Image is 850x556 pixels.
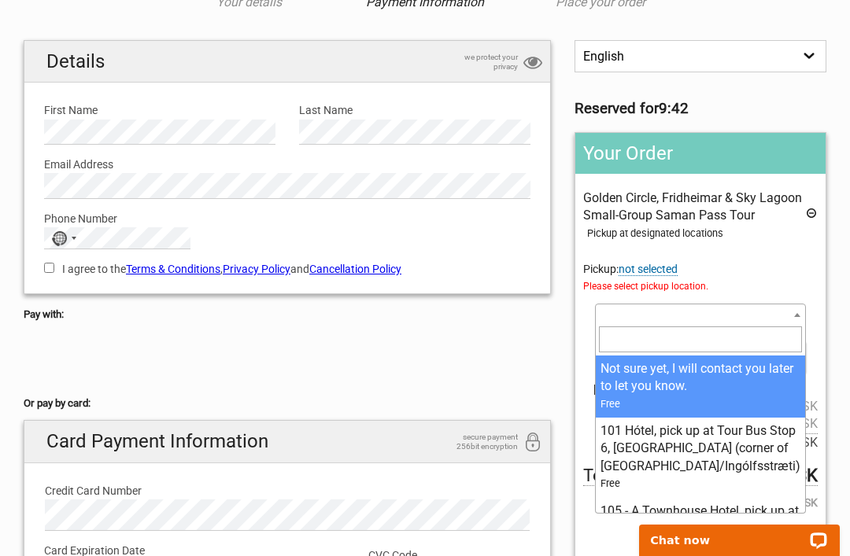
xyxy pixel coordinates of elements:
[601,360,800,396] div: Not sure yet, I will contact you later to let you know.
[24,344,165,375] iframe: Secure payment button frame
[575,133,826,174] h2: Your Order
[126,263,220,275] a: Terms & Conditions
[575,100,826,117] h3: Reserved for
[523,433,542,454] i: 256bit encryption
[601,503,800,555] div: 105 - A Townhouse Hotel, pick up at Fosshótel Rauðará, Rauðarárstígur 37
[583,467,818,485] span: Total to be paid
[299,101,530,119] label: Last Name
[24,41,550,83] h2: Details
[659,100,689,117] strong: 9:42
[439,53,518,72] span: we protect your privacy
[629,506,850,556] iframe: LiveChat chat widget
[523,53,542,74] i: privacy protection
[583,278,818,295] span: Please select pickup location.
[223,263,290,275] a: Privacy Policy
[601,422,800,475] div: 101 Hótel, pick up at Tour Bus Stop 6, [GEOGRAPHIC_DATA] (corner of [GEOGRAPHIC_DATA]/Ingólfsstræti)
[601,396,800,413] div: Free
[601,475,800,492] div: Free
[583,494,818,511] span: Of which VAT:
[24,395,551,412] h5: Or pay by card:
[45,482,530,499] label: Credit Card Number
[587,225,818,242] div: Pickup at designated locations
[619,263,678,276] span: Change pickup place
[44,156,530,173] label: Email Address
[44,101,275,119] label: First Name
[583,381,818,398] span: [DATE] 09:00
[44,210,530,227] label: Phone Number
[24,421,550,462] h2: Card Payment Information
[439,433,518,451] span: secure payment 256bit encryption
[583,190,802,223] span: Golden Circle, Fridheimar & Sky Lagoon Small-Group Saman Pass Tour
[24,306,551,323] h5: Pay with:
[583,263,818,296] span: Pickup:
[44,260,530,278] label: I agree to the , and
[45,228,84,249] button: Selected country
[309,263,401,275] a: Cancellation Policy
